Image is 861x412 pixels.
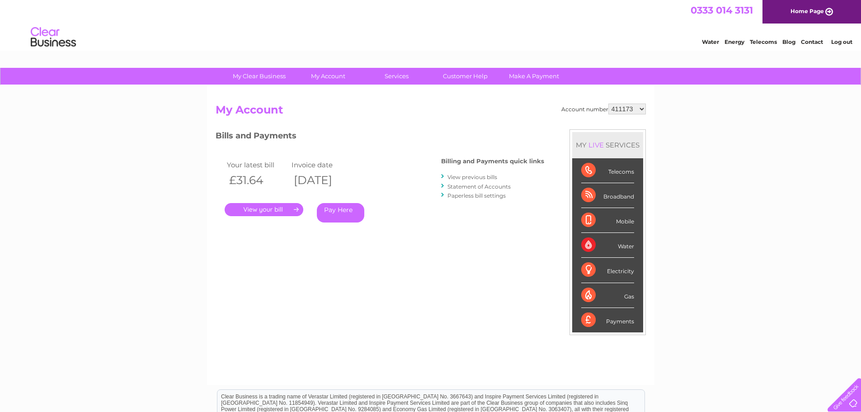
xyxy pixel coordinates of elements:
[216,104,646,121] h2: My Account
[587,141,606,149] div: LIVE
[561,104,646,114] div: Account number
[691,5,753,16] a: 0333 014 3131
[217,5,645,44] div: Clear Business is a trading name of Verastar Limited (registered in [GEOGRAPHIC_DATA] No. 3667643...
[581,208,634,233] div: Mobile
[441,158,544,165] h4: Billing and Payments quick links
[750,38,777,45] a: Telecoms
[831,38,852,45] a: Log out
[581,233,634,258] div: Water
[581,258,634,283] div: Electricity
[289,171,354,189] th: [DATE]
[702,38,719,45] a: Water
[581,283,634,308] div: Gas
[725,38,744,45] a: Energy
[428,68,503,85] a: Customer Help
[447,174,497,180] a: View previous bills
[317,203,364,223] a: Pay Here
[581,158,634,183] div: Telecoms
[581,308,634,332] div: Payments
[497,68,571,85] a: Make A Payment
[447,192,506,199] a: Paperless bill settings
[291,68,365,85] a: My Account
[216,129,544,145] h3: Bills and Payments
[447,183,511,190] a: Statement of Accounts
[289,159,354,171] td: Invoice date
[225,159,290,171] td: Your latest bill
[359,68,434,85] a: Services
[222,68,296,85] a: My Clear Business
[572,132,643,158] div: MY SERVICES
[30,24,76,51] img: logo.png
[801,38,823,45] a: Contact
[225,203,303,216] a: .
[581,183,634,208] div: Broadband
[225,171,290,189] th: £31.64
[782,38,795,45] a: Blog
